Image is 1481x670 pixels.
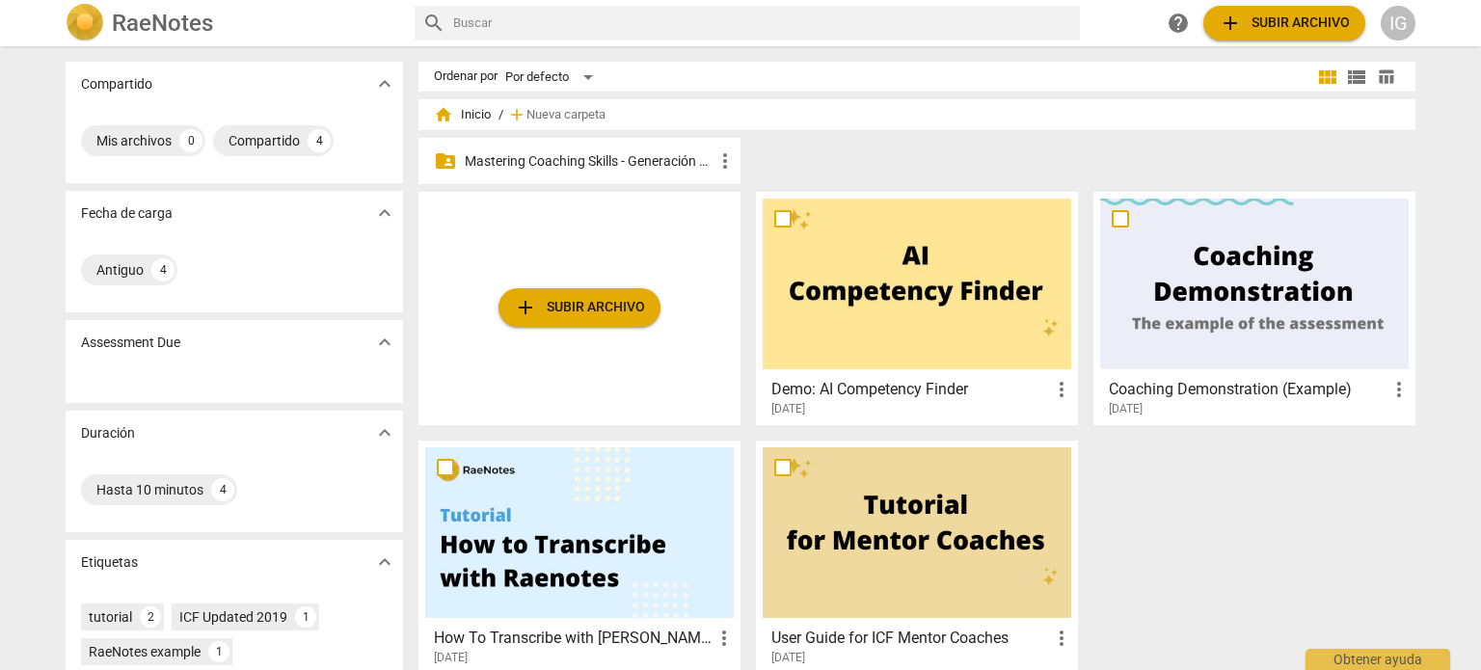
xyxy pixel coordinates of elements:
[1316,66,1339,89] span: view_module
[434,627,713,650] h3: How To Transcribe with RaeNotes
[211,478,234,501] div: 4
[89,607,132,627] div: tutorial
[179,607,287,627] div: ICF Updated 2019
[66,4,399,42] a: LogoRaeNotes
[1371,63,1400,92] button: Tabla
[465,151,714,172] p: Mastering Coaching Skills - Generación 31
[1100,199,1409,416] a: Coaching Demonstration (Example)[DATE]
[1161,6,1196,40] a: Obtener ayuda
[763,447,1071,665] a: User Guide for ICF Mentor Coaches[DATE]
[453,8,1072,39] input: Buscar
[514,296,645,319] span: Subir archivo
[1342,63,1371,92] button: Lista
[179,129,202,152] div: 0
[96,260,144,280] div: Antiguo
[373,421,396,444] span: expand_more
[514,296,537,319] span: add
[422,12,445,35] span: search
[434,650,468,666] span: [DATE]
[434,105,453,124] span: home
[1387,378,1411,401] span: more_vert
[66,4,104,42] img: Logo
[89,642,201,661] div: RaeNotes example
[434,105,491,124] span: Inicio
[370,548,399,576] button: Mostrar más
[505,62,600,93] div: Por defecto
[434,69,498,84] div: Ordenar por
[1219,12,1350,35] span: Subir archivo
[112,10,213,37] h2: RaeNotes
[507,105,526,124] span: add
[763,199,1071,416] a: Demo: AI Competency Finder[DATE]
[771,650,805,666] span: [DATE]
[295,606,316,628] div: 1
[526,108,606,122] span: Nueva carpeta
[1109,401,1143,417] span: [DATE]
[373,72,396,95] span: expand_more
[96,131,172,150] div: Mis archivos
[498,108,503,122] span: /
[1345,66,1368,89] span: view_list
[373,201,396,225] span: expand_more
[370,418,399,447] button: Mostrar más
[370,328,399,357] button: Mostrar más
[140,606,161,628] div: 2
[1109,378,1387,401] h3: Coaching Demonstration (Example)
[771,378,1050,401] h3: Demo: AI Competency Finder
[81,203,173,224] p: Fecha de carga
[425,447,734,665] a: How To Transcribe with [PERSON_NAME][DATE]
[1313,63,1342,92] button: Cuadrícula
[498,288,660,327] button: Subir
[229,131,300,150] div: Compartido
[370,199,399,228] button: Mostrar más
[771,627,1050,650] h3: User Guide for ICF Mentor Coaches
[714,149,737,173] span: more_vert
[308,129,331,152] div: 4
[373,331,396,354] span: expand_more
[370,69,399,98] button: Mostrar más
[151,258,175,281] div: 4
[1203,6,1365,40] button: Subir
[96,480,203,499] div: Hasta 10 minutos
[1377,67,1395,86] span: table_chart
[81,74,152,94] p: Compartido
[1167,12,1190,35] span: help
[81,333,180,353] p: Assessment Due
[434,149,457,173] span: folder_shared
[1050,378,1073,401] span: more_vert
[771,401,805,417] span: [DATE]
[1219,12,1242,35] span: add
[1381,6,1415,40] button: IG
[1306,649,1450,670] div: Obtener ayuda
[713,627,736,650] span: more_vert
[81,423,135,443] p: Duración
[81,552,138,573] p: Etiquetas
[1050,627,1073,650] span: more_vert
[208,641,229,662] div: 1
[373,550,396,574] span: expand_more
